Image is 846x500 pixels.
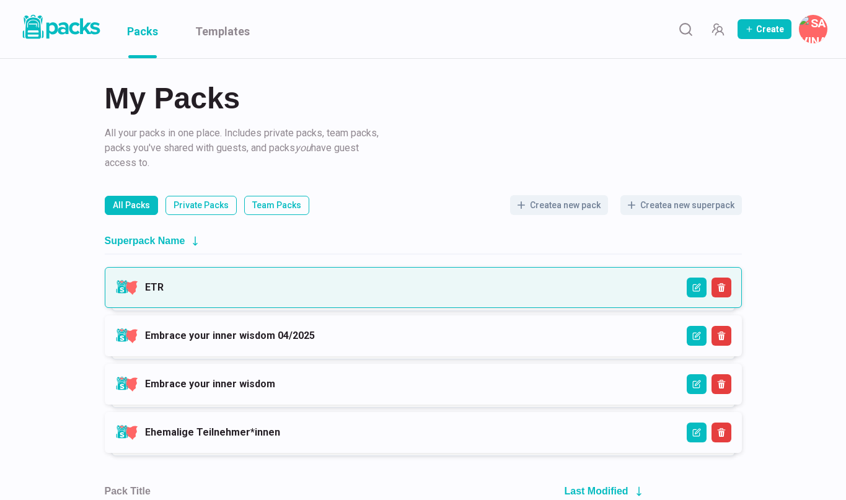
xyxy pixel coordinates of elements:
[738,19,791,39] button: Create Pack
[687,423,707,442] button: Edit
[712,326,731,346] button: Delete Superpack
[620,195,742,215] button: Createa new superpack
[174,199,229,212] p: Private Packs
[19,12,102,46] a: Packs logo
[712,374,731,394] button: Delete Superpack
[687,278,707,297] button: Edit
[712,278,731,297] button: Delete Superpack
[799,15,827,43] button: Savina Tilmann
[105,84,742,113] h2: My Packs
[687,374,707,394] button: Edit
[295,142,311,154] i: you
[510,195,608,215] button: Createa new pack
[565,485,628,497] h2: Last Modified
[105,235,185,247] h2: Superpack Name
[687,326,707,346] button: Edit
[105,126,384,170] p: All your packs in one place. Includes private packs, team packs, packs you've shared with guests,...
[673,17,698,42] button: Search
[105,485,151,497] h2: Pack Title
[705,17,730,42] button: Manage Team Invites
[712,423,731,442] button: Delete Superpack
[252,199,301,212] p: Team Packs
[19,12,102,42] img: Packs logo
[113,199,150,212] p: All Packs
